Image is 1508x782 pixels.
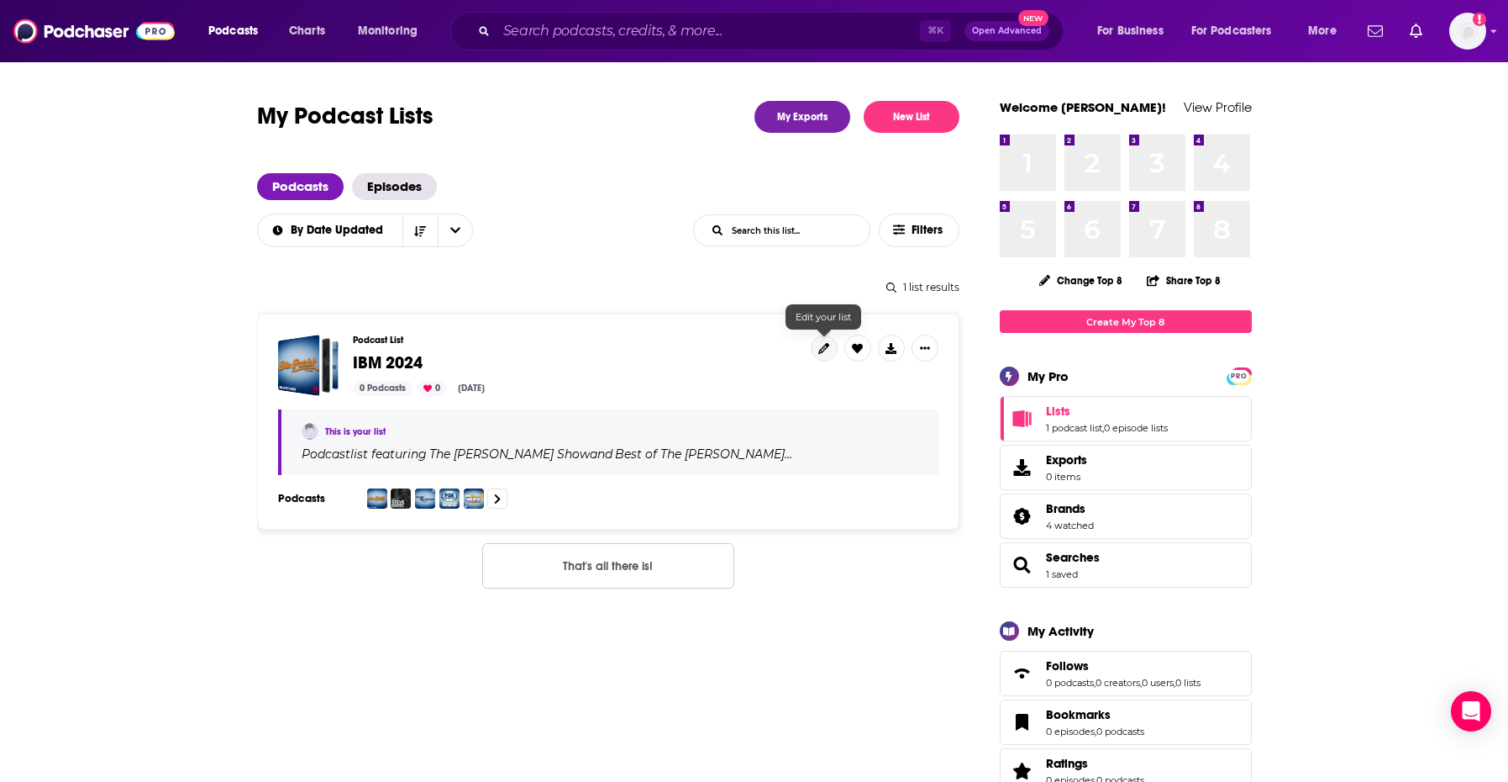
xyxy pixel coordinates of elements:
a: 1 podcast list [1046,422,1102,434]
h4: The [PERSON_NAME] Show [429,447,590,461]
a: 0 users [1142,677,1174,689]
button: open menu [1085,18,1185,45]
button: open menu [256,225,402,236]
a: Welcome [PERSON_NAME]! [1000,99,1166,115]
a: Bookmarks [1046,707,1144,722]
a: 0 podcasts [1046,677,1094,689]
a: Create My Top 8 [1000,310,1252,333]
span: Exports [1006,456,1039,479]
span: More [1308,19,1337,43]
a: Exports [1000,445,1252,490]
a: Follows [1046,658,1201,674]
a: Episodes [352,173,437,200]
div: 0 Podcasts [353,381,412,396]
span: and [590,446,612,462]
img: The Ben Maller Show [415,489,435,509]
button: Show More Button [912,335,938,362]
div: 1 list results [257,281,959,293]
img: User Profile [1449,13,1486,50]
span: For Podcasters [1191,19,1272,43]
button: Share Top 8 [1146,264,1222,297]
div: Open Intercom Messenger [1451,691,1491,732]
a: Best of The [PERSON_NAME]… [612,447,792,461]
button: open menu [1296,18,1358,45]
h4: Best of The [PERSON_NAME]… [615,447,792,461]
a: Bookmarks [1006,711,1039,734]
span: By Date Updated [291,225,389,236]
span: Brands [1000,494,1252,539]
button: New List [864,101,959,133]
div: Podcast list featuring [302,446,918,462]
span: Podcasts [208,19,258,43]
a: Charts [278,18,335,45]
span: Filters [912,225,945,236]
span: Logged in as SuzanneE [1449,13,1486,50]
button: Change Top 8 [1029,270,1133,291]
img: Suzanne Elfstrom [302,423,318,440]
button: Filters [879,214,959,247]
a: Show notifications dropdown [1361,17,1390,45]
span: Lists [1046,404,1070,419]
h3: Podcast List [353,335,797,346]
span: , [1102,422,1104,434]
button: Show profile menu [1449,13,1486,50]
div: My Activity [1027,623,1094,639]
a: Show notifications dropdown [1403,17,1429,45]
a: PRO [1229,369,1249,382]
span: Brands [1046,501,1085,516]
span: , [1095,726,1096,737]
input: Search podcasts, credits, & more... [497,18,920,45]
span: Bookmarks [1046,707,1111,722]
a: Searches [1046,550,1100,565]
span: ⌘ K [920,20,951,42]
div: Edit your list [786,304,861,330]
button: open menu [346,18,439,45]
span: IBM 2024 [353,352,423,373]
span: For Business [1097,19,1164,43]
a: The [PERSON_NAME] Show [427,447,590,461]
span: Exports [1046,452,1087,468]
img: Podchaser - Follow, Share and Rate Podcasts [13,15,175,47]
a: Brands [1006,505,1039,528]
a: 0 creators [1096,677,1140,689]
a: 1 saved [1046,568,1078,580]
img: Best of The Steve Harvey Morning Show [391,489,411,509]
a: My Exports [754,101,850,133]
a: Follows [1006,662,1039,685]
a: 0 podcasts [1096,726,1144,737]
span: Bookmarks [1000,700,1252,745]
a: IBM 2024 [278,335,339,396]
button: Nothing here. [482,543,734,589]
div: Search podcasts, credits, & more... [466,12,1080,50]
a: This is your list [325,426,386,437]
button: open menu [438,214,473,246]
div: 0 [417,381,447,396]
a: Lists [1006,407,1039,431]
button: open menu [1180,18,1296,45]
a: 0 episode lists [1104,422,1168,434]
a: Ratings [1046,756,1144,771]
span: Searches [1000,542,1252,588]
div: My Pro [1027,368,1069,384]
a: 4 watched [1046,520,1094,531]
h3: Podcasts [278,492,354,505]
span: 0 items [1046,471,1087,483]
a: Podcasts [257,173,344,200]
span: Monitoring [358,19,418,43]
img: The Herd with Colin Cowherd [464,489,484,509]
span: Open Advanced [972,27,1042,35]
a: Lists [1046,404,1168,419]
svg: Add a profile image [1473,13,1486,26]
button: Sort Direction [402,214,438,246]
button: Open AdvancedNew [964,21,1049,41]
img: The Dan Patrick Show [367,489,387,509]
span: New [1018,10,1048,26]
h2: Choose List sort [257,214,473,247]
span: Charts [289,19,325,43]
